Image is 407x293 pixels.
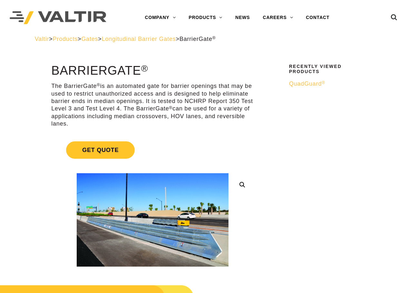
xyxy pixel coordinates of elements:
sup: ® [212,35,216,40]
span: QuadGuard [289,80,325,87]
a: Get Quote [51,134,254,166]
h2: Recently Viewed Products [289,64,368,74]
a: COMPANY [139,11,182,24]
div: > > > > [35,35,373,43]
p: The BarrierGate is an automated gate for barrier openings that may be used to restrict unauthoriz... [51,82,254,128]
a: Valtir [35,36,49,42]
a: Products [53,36,78,42]
a: NEWS [229,11,256,24]
a: CAREERS [256,11,299,24]
h1: BarrierGate [51,64,254,78]
img: Valtir [10,11,106,24]
sup: ® [169,105,173,110]
sup: ® [97,82,100,87]
a: QuadGuard® [289,80,368,88]
span: BarrierGate [179,36,216,42]
a: CONTACT [299,11,336,24]
a: PRODUCTS [182,11,229,24]
sup: ® [322,80,325,85]
a: Gates [81,36,98,42]
span: Get Quote [66,141,135,159]
a: Longitudinal Barrier Gates [102,36,176,42]
sup: ® [141,63,148,73]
